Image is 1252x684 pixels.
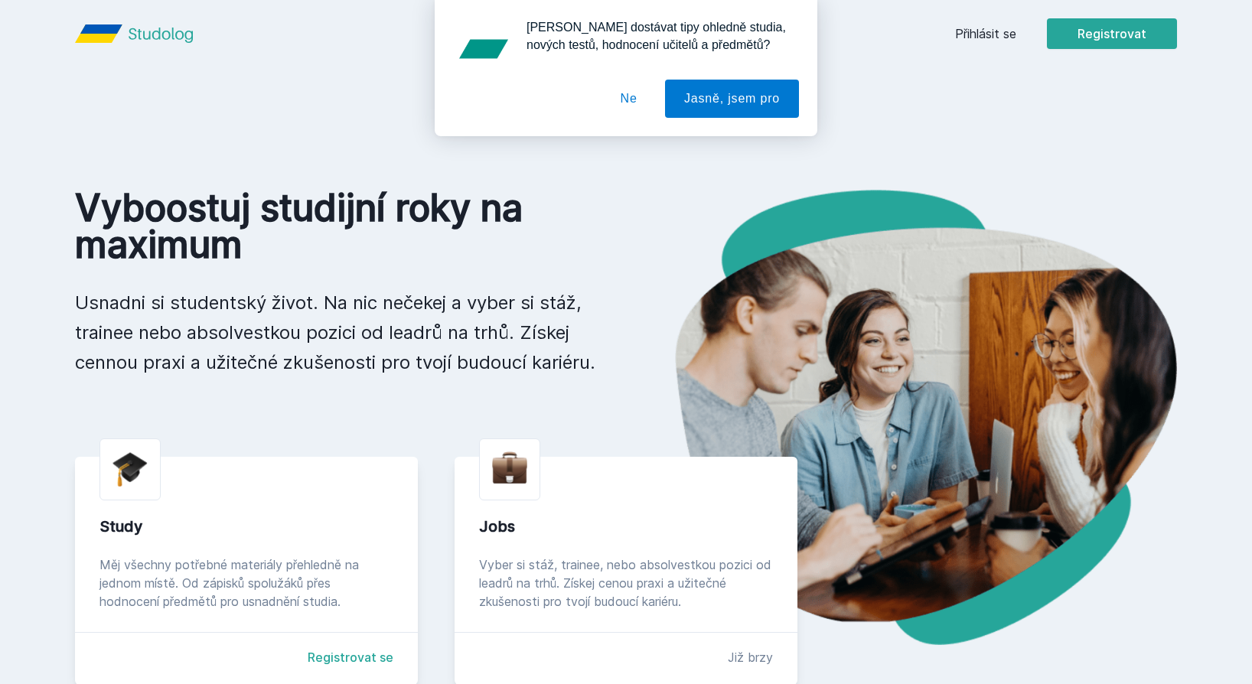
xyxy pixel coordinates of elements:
img: hero.png [626,190,1177,645]
button: Ne [602,80,657,118]
div: Měj všechny potřebné materiály přehledně na jednom místě. Od zápisků spolužáků přes hodnocení pře... [99,555,393,611]
img: notification icon [453,18,514,80]
div: Study [99,516,393,537]
button: Jasně, jsem pro [665,80,799,118]
p: Usnadni si studentský život. Na nic nečekej a vyber si stáž, trainee nebo absolvestkou pozici od ... [75,288,602,377]
h1: Vyboostuj studijní roky na maximum [75,190,602,263]
div: [PERSON_NAME] dostávat tipy ohledně studia, nových testů, hodnocení učitelů a předmětů? [514,18,799,54]
img: graduation-cap.png [112,451,148,487]
a: Registrovat se [308,648,393,666]
div: Vyber si stáž, trainee, nebo absolvestkou pozici od leadrů na trhů. Získej cenou praxi a užitečné... [479,555,773,611]
img: briefcase.png [492,448,527,487]
div: Jobs [479,516,773,537]
div: Již brzy [728,648,773,666]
